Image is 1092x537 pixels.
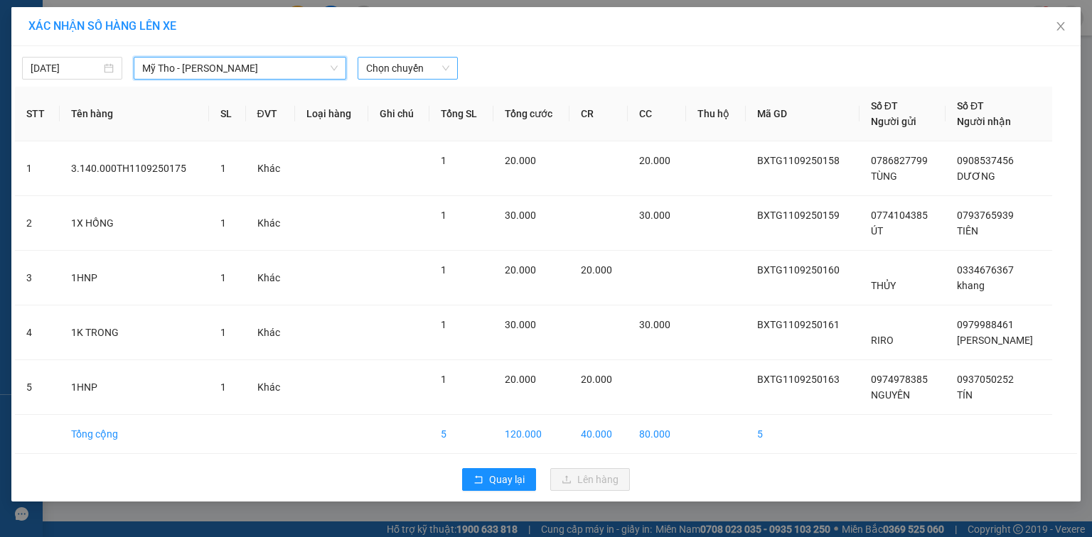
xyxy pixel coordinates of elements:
[15,251,60,305] td: 3
[60,415,209,454] td: Tổng cộng
[581,264,612,276] span: 20.000
[60,305,209,360] td: 1K TRONG
[505,210,536,221] span: 30.000
[220,272,226,283] span: 1
[441,264,446,276] span: 1
[505,374,536,385] span: 20.000
[489,472,525,487] span: Quay lại
[569,87,628,141] th: CR
[28,19,176,33] span: XÁC NHẬN SỐ HÀNG LÊN XE
[60,251,209,305] td: 1HNP
[220,327,226,338] span: 1
[15,141,60,196] td: 1
[871,280,896,291] span: THỦY
[957,280,985,291] span: khang
[1055,21,1066,32] span: close
[686,87,745,141] th: Thu hộ
[60,87,209,141] th: Tên hàng
[209,87,246,141] th: SL
[957,116,1011,127] span: Người nhận
[871,100,898,112] span: Số ĐT
[441,374,446,385] span: 1
[871,170,897,182] span: TÙNG
[366,58,449,79] span: Chọn chuyến
[505,264,536,276] span: 20.000
[569,415,628,454] td: 40.000
[871,389,910,401] span: NGUYÊN
[441,210,446,221] span: 1
[15,360,60,415] td: 5
[246,141,295,196] td: Khác
[505,319,536,330] span: 30.000
[493,415,569,454] td: 120.000
[757,155,840,166] span: BXTG1109250158
[628,87,686,141] th: CC
[957,100,984,112] span: Số ĐT
[246,87,295,141] th: ĐVT
[871,374,928,385] span: 0974978385
[639,210,670,221] span: 30.000
[429,87,493,141] th: Tổng SL
[757,374,840,385] span: BXTG1109250163
[957,225,978,237] span: TIÊN
[757,210,840,221] span: BXTG1109250159
[60,141,209,196] td: 3.140.000TH1109250175
[15,305,60,360] td: 4
[757,264,840,276] span: BXTG1109250160
[60,360,209,415] td: 1HNP
[60,196,209,251] td: 1X HỒNG
[871,210,928,221] span: 0774104385
[628,415,686,454] td: 80.000
[15,196,60,251] td: 2
[957,155,1014,166] span: 0908537456
[142,58,338,79] span: Mỹ Tho - Hồ Chí Minh
[15,87,60,141] th: STT
[246,305,295,360] td: Khác
[639,155,670,166] span: 20.000
[295,87,368,141] th: Loại hàng
[746,87,860,141] th: Mã GD
[246,196,295,251] td: Khác
[957,389,973,401] span: TÍN
[505,155,536,166] span: 20.000
[639,319,670,330] span: 30.000
[473,474,483,486] span: rollback
[429,415,493,454] td: 5
[871,335,894,346] span: RIRO
[957,170,995,182] span: DƯƠNG
[441,155,446,166] span: 1
[757,319,840,330] span: BXTG1109250161
[871,155,928,166] span: 0786827799
[957,335,1033,346] span: [PERSON_NAME]
[746,415,860,454] td: 5
[957,210,1014,221] span: 0793765939
[957,319,1014,330] span: 0979988461
[1041,7,1081,47] button: Close
[368,87,430,141] th: Ghi chú
[493,87,569,141] th: Tổng cước
[581,374,612,385] span: 20.000
[220,381,226,393] span: 1
[871,225,883,237] span: ÚT
[220,217,226,229] span: 1
[462,468,536,491] button: rollbackQuay lại
[550,468,630,491] button: uploadLên hàng
[957,374,1014,385] span: 0937050252
[957,264,1014,276] span: 0334676367
[246,251,295,305] td: Khác
[246,360,295,415] td: Khác
[330,64,338,72] span: down
[871,116,916,127] span: Người gửi
[220,163,226,174] span: 1
[31,60,101,76] input: 12/09/2025
[441,319,446,330] span: 1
